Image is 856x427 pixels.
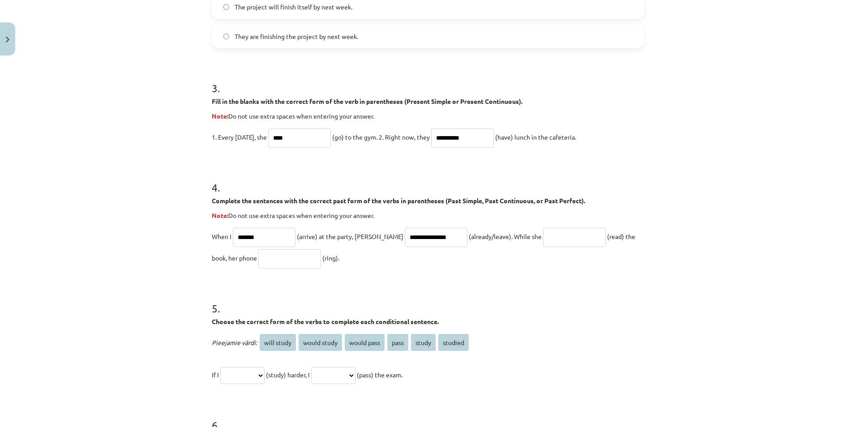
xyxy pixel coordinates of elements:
span: If I [212,371,219,379]
span: would pass [345,334,385,351]
span: 1. Every [DATE], she [212,133,267,141]
span: (go) to the gym. 2. Right now, they [332,133,430,141]
span: studied [438,334,469,351]
input: They are finishing the project by next week. [223,34,229,39]
h1: 4 . [212,166,644,193]
span: The project will finish itself by next week. [235,2,352,12]
span: They are finishing the project by next week. [235,32,358,41]
span: (ring). [322,254,339,262]
strong: Choose the correct form of the verbs to complete each conditional sentence. [212,317,439,325]
span: study [411,334,436,351]
strong: Fill in the blanks with the correct form of the verb in parentheses (Present Simple or Present Co... [212,97,522,105]
span: will study [260,334,296,351]
strong: Complete the sentences with the correct past form of the verbs in parentheses (Past Simple, Past ... [212,196,585,205]
span: Pieejamie vārdi: [212,338,257,346]
span: (study) harder, I [266,371,310,379]
span: When I [212,232,231,240]
img: icon-close-lesson-0947bae3869378f0d4975bcd49f059093ad1ed9edebbc8119c70593378902aed.svg [6,37,9,43]
p: Do not use extra spaces when entering your answer. [212,111,644,121]
strong: Note: [212,112,228,120]
p: Do not use extra spaces when entering your answer. [212,211,644,220]
span: (have) lunch in the cafeteria. [495,133,576,141]
h1: 5 . [212,286,644,314]
span: (pass) the exam. [357,371,402,379]
span: pass [387,334,408,351]
span: would study [299,334,342,351]
span: (already/leave). While she [469,232,542,240]
h1: 3 . [212,66,644,94]
strong: Note: [212,211,228,219]
input: The project will finish itself by next week. [223,4,229,10]
span: (arrive) at the party, [PERSON_NAME] [297,232,403,240]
